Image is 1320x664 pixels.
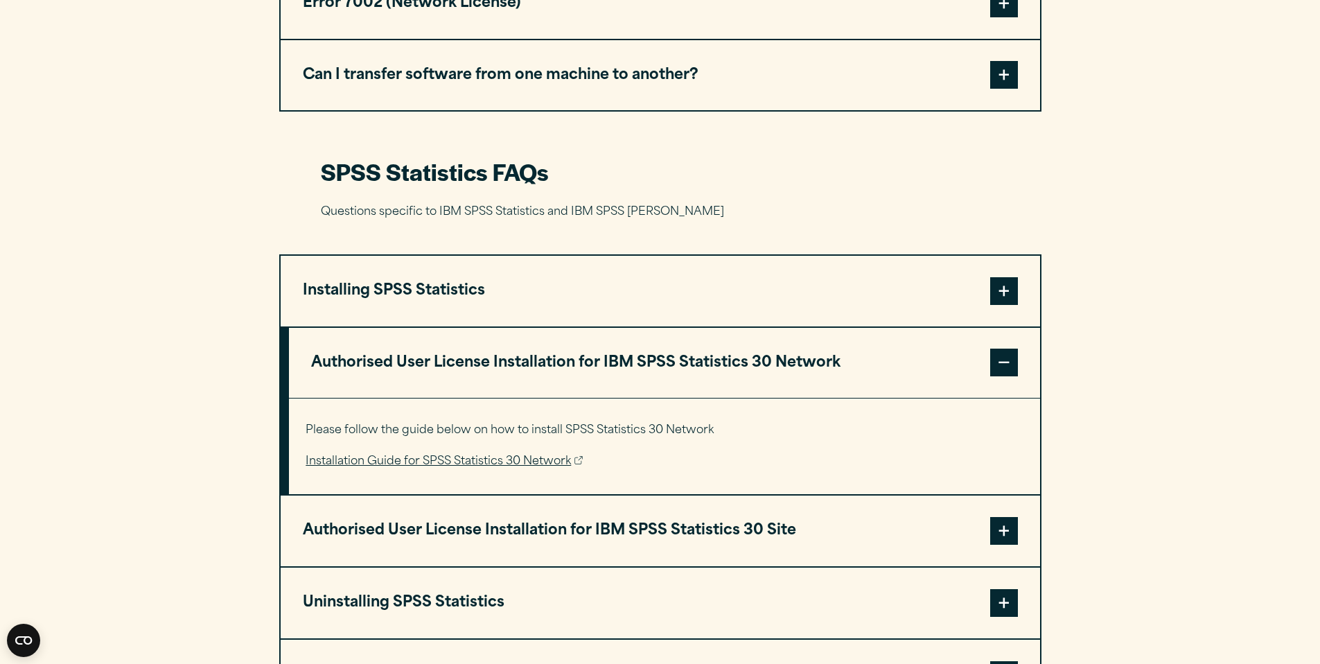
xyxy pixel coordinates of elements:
[281,496,1040,566] button: Authorised User License Installation for IBM SPSS Statistics 30 Site
[321,156,1000,187] h2: SPSS Statistics FAQs
[306,452,583,472] a: Installation Guide for SPSS Statistics 30 Network
[321,202,1000,222] p: Questions specific to IBM SPSS Statistics and IBM SPSS [PERSON_NAME]
[7,624,40,657] button: Open CMP widget
[289,398,1040,494] div: Authorised User License Installation for IBM SPSS Statistics 30 Network
[281,40,1040,111] button: Can I transfer software from one machine to another?
[289,328,1040,399] button: Authorised User License Installation for IBM SPSS Statistics 30 Network
[281,568,1040,638] button: Uninstalling SPSS Statistics
[281,256,1040,326] button: Installing SPSS Statistics
[306,421,1022,441] p: Please follow the guide below on how to install SPSS Statistics 30 Network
